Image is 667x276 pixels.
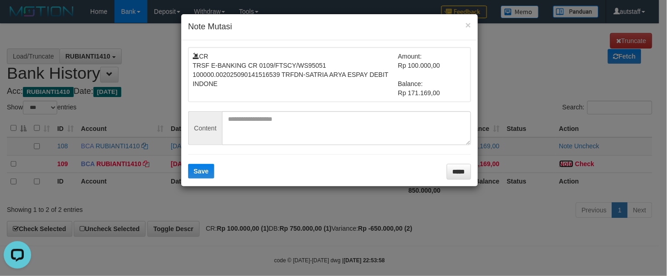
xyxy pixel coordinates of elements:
span: Save [194,168,209,175]
td: CR TRSF E-BANKING CR 0109/FTSCY/WS95051 100000.002025090141516539 TRFDN-SATRIA ARYA ESPAY DEBIT I... [193,52,398,97]
h4: Note Mutasi [188,21,471,33]
button: Open LiveChat chat widget [4,4,31,31]
button: × [466,20,471,30]
button: Save [188,164,214,179]
td: Amount: Rp 100.000,00 Balance: Rp 171.169,00 [398,52,467,97]
span: Content [188,111,222,145]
